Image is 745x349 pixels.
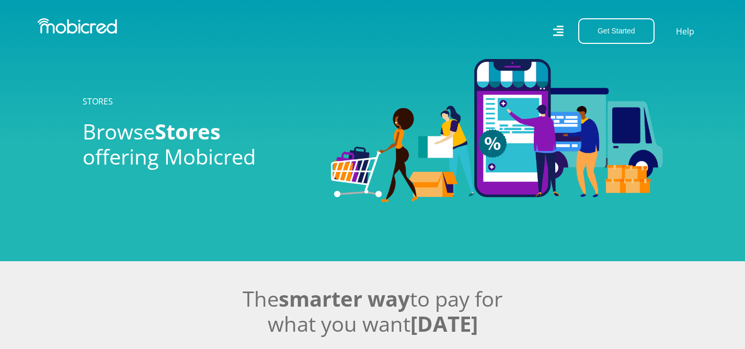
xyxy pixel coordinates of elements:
[83,119,315,169] h2: Browse offering Mobicred
[83,286,663,336] h2: The to pay for what you want
[331,59,663,202] img: Stores
[83,96,113,107] a: STORES
[410,309,478,338] span: [DATE]
[675,25,695,38] a: Help
[155,117,221,146] span: Stores
[578,18,655,44] button: Get Started
[38,18,117,34] img: Mobicred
